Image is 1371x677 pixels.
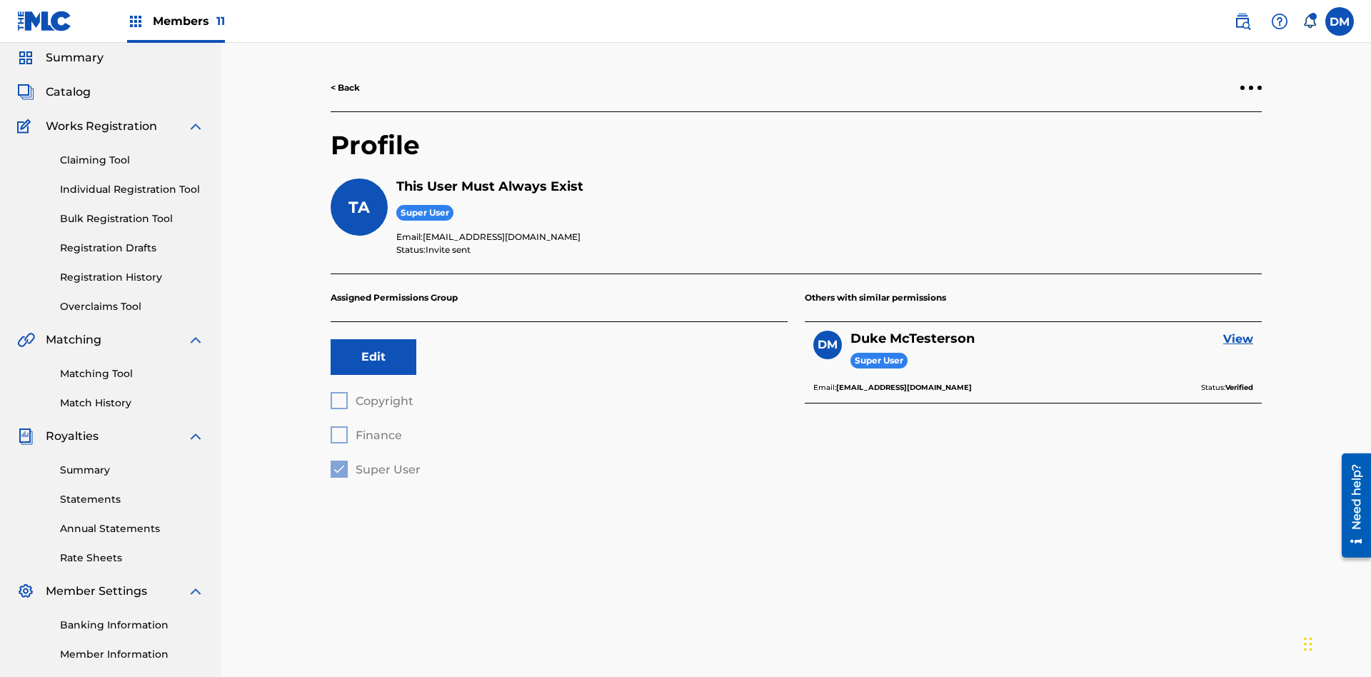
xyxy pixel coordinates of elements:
[127,13,144,30] img: Top Rightsholders
[17,84,34,101] img: Catalog
[17,428,34,445] img: Royalties
[1234,13,1251,30] img: search
[331,274,788,322] p: Assigned Permissions Group
[17,84,91,101] a: CatalogCatalog
[818,336,838,353] span: DM
[813,381,972,394] p: Email:
[60,366,204,381] a: Matching Tool
[153,13,225,29] span: Members
[46,118,157,135] span: Works Registration
[1271,13,1288,30] img: help
[1228,7,1257,36] a: Public Search
[1265,7,1294,36] div: Help
[1223,331,1253,348] a: View
[348,198,370,217] span: TA
[423,231,581,242] span: [EMAIL_ADDRESS][DOMAIN_NAME]
[850,331,975,347] h5: Duke McTesterson
[1325,7,1354,36] div: User Menu
[1225,383,1253,392] b: Verified
[1304,623,1312,666] div: Drag
[60,647,204,662] a: Member Information
[17,49,104,66] a: SummarySummary
[805,274,1262,322] p: Others with similar permissions
[396,231,1262,244] p: Email:
[187,583,204,600] img: expand
[1331,448,1371,565] iframe: Resource Center
[187,331,204,348] img: expand
[17,118,36,135] img: Works Registration
[46,331,101,348] span: Matching
[396,244,1262,256] p: Status:
[60,153,204,168] a: Claiming Tool
[331,339,416,375] button: Edit
[1302,14,1317,29] div: Notifications
[60,211,204,226] a: Bulk Registration Tool
[17,331,35,348] img: Matching
[850,353,908,369] span: Super User
[60,521,204,536] a: Annual Statements
[187,428,204,445] img: expand
[426,244,471,255] span: Invite sent
[60,551,204,566] a: Rate Sheets
[60,182,204,197] a: Individual Registration Tool
[60,270,204,285] a: Registration History
[396,179,1262,195] h5: This User Must Always Exist
[46,84,91,101] span: Catalog
[331,81,360,94] a: < Back
[60,299,204,314] a: Overclaims Tool
[60,618,204,633] a: Banking Information
[396,205,453,221] span: Super User
[17,11,72,31] img: MLC Logo
[60,241,204,256] a: Registration Drafts
[331,129,1262,179] h2: Profile
[17,583,34,600] img: Member Settings
[216,14,225,28] span: 11
[60,463,204,478] a: Summary
[187,118,204,135] img: expand
[836,383,972,392] b: [EMAIL_ADDRESS][DOMAIN_NAME]
[17,49,34,66] img: Summary
[60,492,204,507] a: Statements
[46,428,99,445] span: Royalties
[46,49,104,66] span: Summary
[46,583,147,600] span: Member Settings
[1201,381,1253,394] p: Status:
[1300,608,1371,677] iframe: Chat Widget
[60,396,204,411] a: Match History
